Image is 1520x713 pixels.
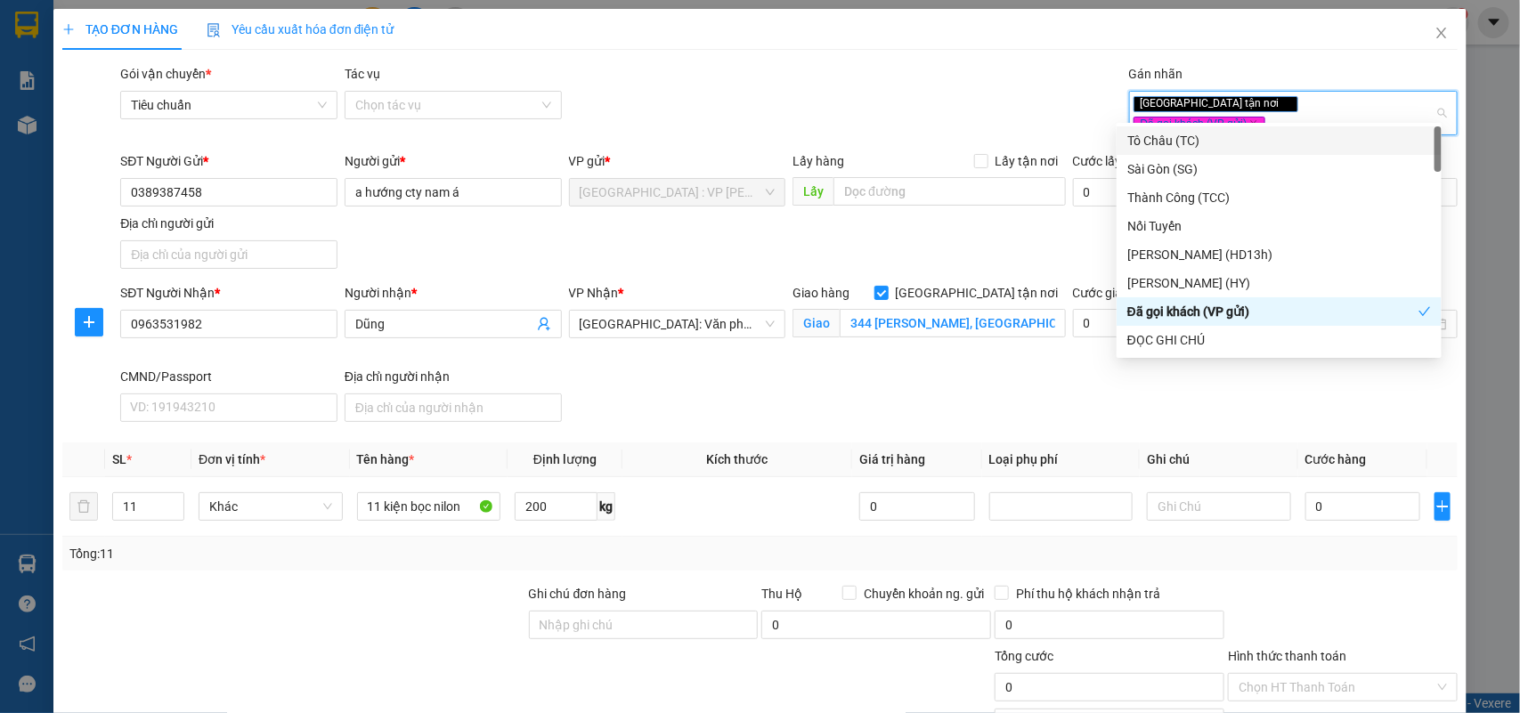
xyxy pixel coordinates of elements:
[112,452,126,466] span: SL
[120,67,211,81] span: Gói vận chuyển
[857,584,991,604] span: Chuyển khoản ng. gửi
[209,493,332,520] span: Khác
[1134,96,1298,112] span: [GEOGRAPHIC_DATA] tận nơi
[1134,117,1266,133] span: Đã gọi khách (VP gửi)
[345,393,562,422] input: Địa chỉ của người nhận
[345,67,380,81] label: Tác vụ
[529,587,627,601] label: Ghi chú đơn hàng
[76,315,102,329] span: plus
[1073,309,1199,337] input: Cước giao hàng
[120,214,337,233] div: Địa chỉ người gửi
[7,108,276,132] span: Mã đơn: VPHM1210250001
[529,611,759,639] input: Ghi chú đơn hàng
[707,452,768,466] span: Kích thước
[1117,240,1442,269] div: Huy Dương (HD13h)
[889,283,1066,303] span: [GEOGRAPHIC_DATA] tận nơi
[1268,112,1272,134] input: Gán nhãn
[793,309,840,337] span: Giao
[580,179,776,206] span: Hà Nội : VP Hoàng Mai
[1129,67,1183,81] label: Gán nhãn
[1435,492,1451,521] button: plus
[1140,442,1298,477] th: Ghi chú
[207,23,221,37] img: icon
[1009,584,1167,604] span: Phí thu hộ khách nhận trả
[1435,26,1449,40] span: close
[1127,188,1431,207] div: Thành Công (TCC)
[345,367,562,386] div: Địa chỉ người nhận
[1127,245,1431,264] div: [PERSON_NAME] (HD13h)
[1117,155,1442,183] div: Sài Gòn (SG)
[120,367,337,386] div: CMND/Passport
[793,286,849,300] span: Giao hàng
[120,240,337,269] input: Địa chỉ của người gửi
[1117,269,1442,297] div: Hoàng Yến (HY)
[580,311,776,337] span: Hải Phòng: Văn phòng Bến xe Thượng Lý
[345,283,562,303] div: Người nhận
[199,452,265,466] span: Đơn vị tính
[1117,326,1442,354] div: ĐỌC GHI CHÚ
[859,492,974,521] input: 0
[345,151,562,171] div: Người gửi
[1127,273,1431,293] div: [PERSON_NAME] (HY)
[995,649,1053,663] span: Tổng cước
[1127,216,1431,236] div: Nối Tuyến
[1117,183,1442,212] div: Thành Công (TCC)
[126,8,360,32] strong: PHIẾU DÁN LÊN HÀNG
[1249,119,1258,128] span: close
[131,92,327,118] span: Tiêu chuẩn
[859,452,925,466] span: Giá trị hàng
[1117,126,1442,155] div: Tô Châu (TC)
[840,309,1066,337] input: Giao tận nơi
[1417,9,1467,59] button: Close
[1127,131,1431,150] div: Tô Châu (TC)
[1127,330,1431,350] div: ĐỌC GHI CHÚ
[7,61,135,92] span: [PHONE_NUMBER]
[69,492,98,521] button: delete
[793,154,844,168] span: Lấy hàng
[1073,286,1161,300] label: Cước giao hàng
[357,452,415,466] span: Tên hàng
[761,587,802,601] span: Thu Hộ
[1147,492,1291,521] input: Ghi Chú
[75,308,103,336] button: plus
[793,177,833,206] span: Lấy
[537,317,551,331] span: user-add
[119,36,366,54] span: Ngày in phiếu: 09:40 ngày
[833,177,1066,206] input: Dọc đường
[62,23,75,36] span: plus
[1117,212,1442,240] div: Nối Tuyến
[988,151,1066,171] span: Lấy tận nơi
[357,492,501,521] input: VD: Bàn, Ghế
[569,286,619,300] span: VP Nhận
[597,492,615,521] span: kg
[1073,154,1153,168] label: Cước lấy hàng
[62,22,178,36] span: TẠO ĐƠN HÀNG
[1127,159,1431,179] div: Sài Gòn (SG)
[533,452,597,466] span: Định lượng
[1127,302,1418,321] div: Đã gọi khách (VP gửi)
[982,442,1141,477] th: Loại phụ phí
[120,151,337,171] div: SĐT Người Gửi
[69,544,588,563] div: Tổng: 11
[1435,499,1451,514] span: plus
[1282,99,1291,108] span: close
[569,151,786,171] div: VP gửi
[1418,305,1431,318] span: check
[141,61,355,93] span: CÔNG TY TNHH CHUYỂN PHÁT NHANH BẢO AN
[1073,178,1234,207] input: Cước lấy hàng
[1305,452,1367,466] span: Cước hàng
[1117,297,1442,326] div: Đã gọi khách (VP gửi)
[120,283,337,303] div: SĐT Người Nhận
[207,22,394,36] span: Yêu cầu xuất hóa đơn điện tử
[49,61,94,76] strong: CSKH:
[1228,649,1346,663] label: Hình thức thanh toán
